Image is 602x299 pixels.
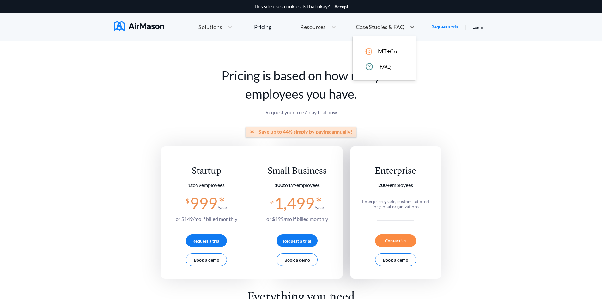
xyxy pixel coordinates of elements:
[270,194,274,205] span: $
[365,48,372,55] img: icon
[300,24,326,30] span: Resources
[472,24,483,30] a: Login
[275,182,296,188] span: to
[431,24,459,30] a: Request a trial
[254,24,271,30] div: Pricing
[359,165,432,177] div: Enterprise
[380,63,391,70] span: FAQ
[258,129,352,134] span: Save up to 44% simply by paying annually!
[277,234,318,247] button: Request a trial
[274,194,314,213] span: 1,499
[356,24,404,30] span: Case Studies & FAQ
[188,182,191,188] b: 1
[176,216,237,222] span: or $ 149 /mo if billed monthly
[359,182,432,188] section: employees
[188,182,201,188] span: to
[186,253,227,266] button: Book a demo
[176,182,237,188] section: employees
[266,182,328,188] section: employees
[185,194,190,205] span: $
[288,182,296,188] b: 199
[254,21,271,33] a: Pricing
[465,24,467,30] span: |
[378,48,398,55] span: MT+Co.
[266,165,328,177] div: Small Business
[378,182,390,188] b: 200+
[161,109,441,115] p: Request your free 7 -day trial now
[198,24,222,30] span: Solutions
[284,3,301,9] a: cookies
[277,253,318,266] button: Book a demo
[176,165,237,177] div: Startup
[114,21,164,31] img: AirMason Logo
[362,199,429,209] span: Enterprise-grade, custom-tailored for global organizations
[375,234,416,247] div: Contact Us
[275,182,283,188] b: 100
[375,253,416,266] button: Book a demo
[334,4,348,9] button: Accept cookies
[186,234,227,247] button: Request a trial
[161,66,441,103] h1: Pricing is based on how many employees you have.
[190,194,217,213] span: 999
[196,182,201,188] b: 99
[266,216,328,222] span: or $ 199 /mo if billed monthly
